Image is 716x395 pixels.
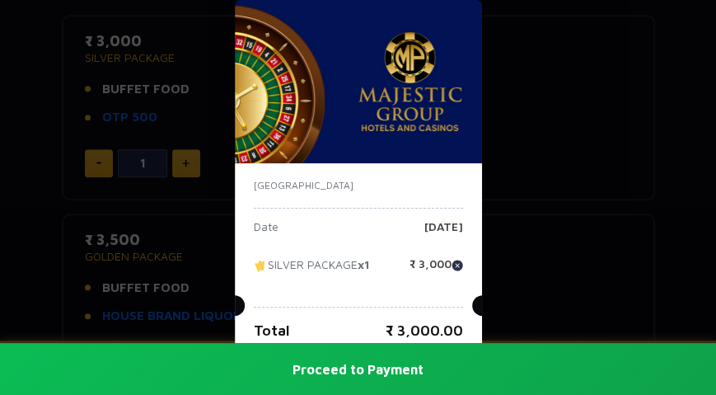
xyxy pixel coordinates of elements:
[409,258,463,283] p: ₹ 3,000
[254,258,268,273] img: tikcet
[386,319,463,341] p: ₹ 3,000.00
[424,221,463,246] p: [DATE]
[254,319,290,341] p: Total
[254,178,463,193] p: [GEOGRAPHIC_DATA]
[254,258,370,283] p: SILVER PACKAGE
[358,256,370,270] strong: x1
[254,221,278,246] p: Date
